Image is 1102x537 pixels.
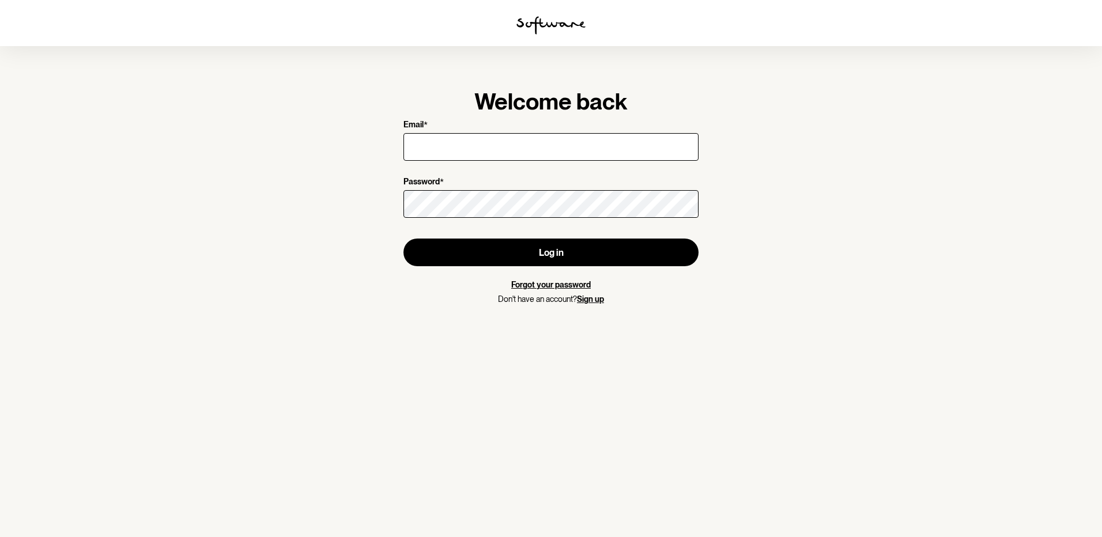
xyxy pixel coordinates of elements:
[577,294,604,304] a: Sign up
[511,280,591,289] a: Forgot your password
[403,88,699,115] h1: Welcome back
[403,239,699,266] button: Log in
[516,16,586,35] img: software logo
[403,294,699,304] p: Don't have an account?
[403,177,440,188] p: Password
[403,120,424,131] p: Email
